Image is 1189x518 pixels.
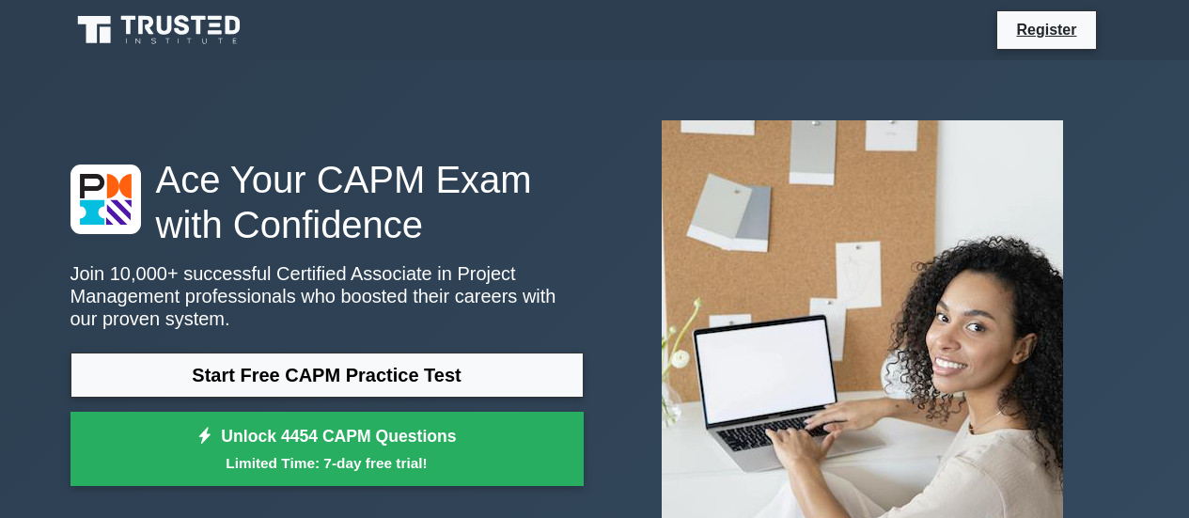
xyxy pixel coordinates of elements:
a: Unlock 4454 CAPM QuestionsLimited Time: 7-day free trial! [70,412,584,487]
a: Start Free CAPM Practice Test [70,353,584,398]
a: Register [1005,18,1087,41]
h1: Ace Your CAPM Exam with Confidence [70,157,584,247]
p: Join 10,000+ successful Certified Associate in Project Management professionals who boosted their... [70,262,584,330]
small: Limited Time: 7-day free trial! [94,452,560,474]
